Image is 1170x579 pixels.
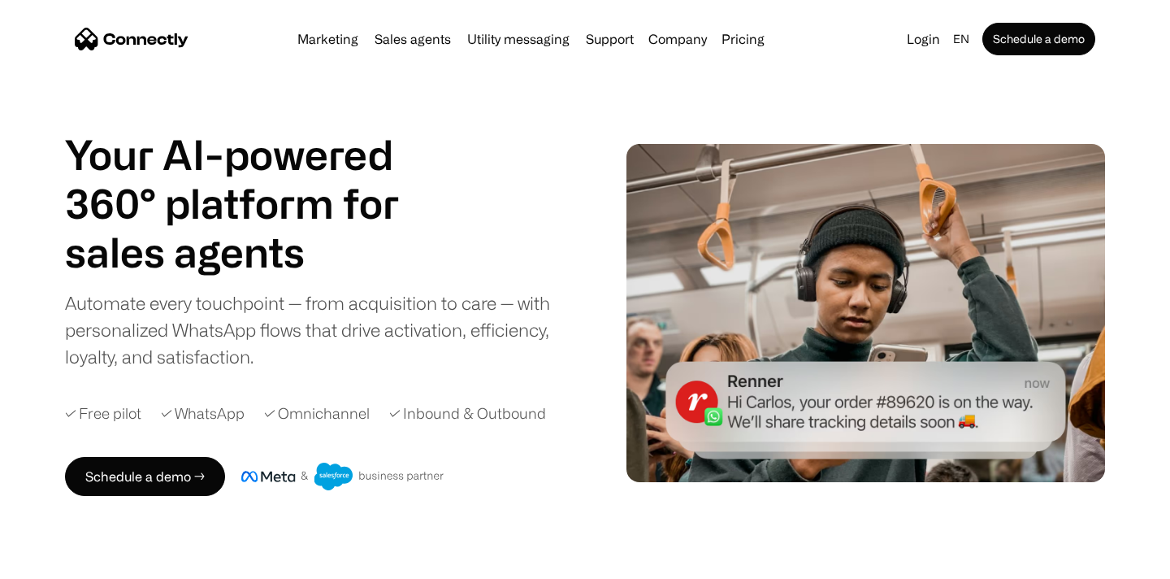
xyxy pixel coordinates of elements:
[65,403,141,424] div: ✓ Free pilot
[241,463,444,490] img: Meta and Salesforce business partner badge.
[291,33,365,46] a: Marketing
[264,403,370,424] div: ✓ Omnichannel
[579,33,640,46] a: Support
[65,289,577,370] div: Automate every touchpoint — from acquisition to care — with personalized WhatsApp flows that driv...
[65,130,439,228] h1: Your AI-powered 360° platform for
[648,28,707,50] div: Company
[389,403,546,424] div: ✓ Inbound & Outbound
[161,403,245,424] div: ✓ WhatsApp
[953,28,969,50] div: en
[65,228,439,276] h1: sales agents
[982,23,1095,55] a: Schedule a demo
[461,33,576,46] a: Utility messaging
[715,33,771,46] a: Pricing
[65,457,225,496] a: Schedule a demo →
[368,33,457,46] a: Sales agents
[900,28,947,50] a: Login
